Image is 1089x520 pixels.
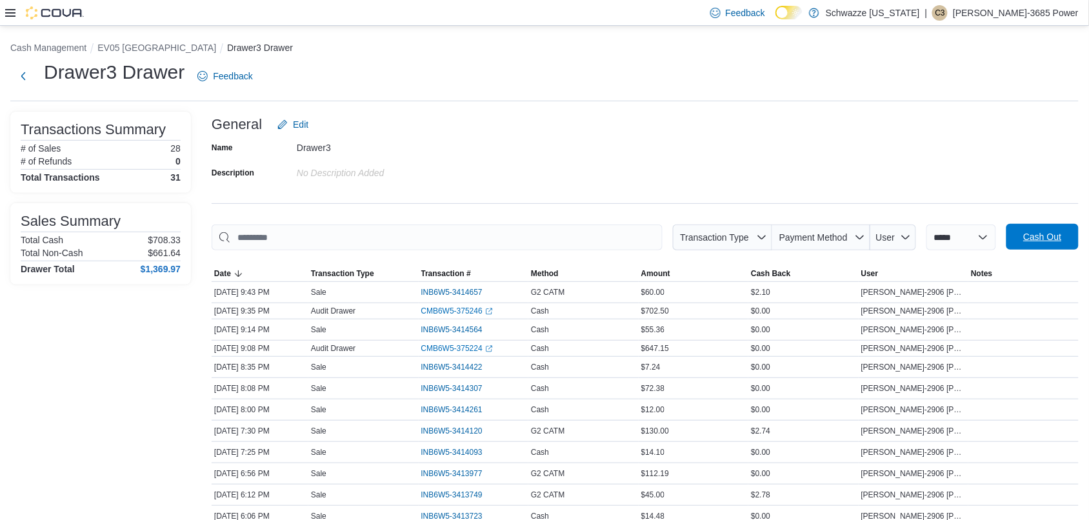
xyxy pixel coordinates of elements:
[859,266,969,281] button: User
[421,490,483,500] span: INB6W5-3413749
[641,383,665,394] span: $72.38
[175,156,181,166] p: 0
[748,322,859,337] div: $0.00
[212,466,308,481] div: [DATE] 6:56 PM
[748,266,859,281] button: Cash Back
[641,426,669,436] span: $130.00
[772,225,870,250] button: Payment Method
[531,447,549,457] span: Cash
[212,423,308,439] div: [DATE] 7:30 PM
[421,362,483,372] span: INB6W5-3414422
[421,343,493,354] a: CMB6W5-375224External link
[861,362,966,372] span: [PERSON_NAME]-2906 [PERSON_NAME]
[1023,230,1061,243] span: Cash Out
[932,5,948,21] div: Cody-3685 Power
[751,268,790,279] span: Cash Back
[212,402,308,417] div: [DATE] 8:00 PM
[861,405,966,415] span: [PERSON_NAME]-2906 [PERSON_NAME]
[748,359,859,375] div: $0.00
[748,466,859,481] div: $0.00
[212,303,308,319] div: [DATE] 9:35 PM
[212,381,308,396] div: [DATE] 8:08 PM
[775,19,776,20] span: Dark Mode
[935,5,945,21] span: C3
[212,487,308,503] div: [DATE] 6:12 PM
[212,445,308,460] div: [DATE] 7:25 PM
[192,63,257,89] a: Feedback
[212,266,308,281] button: Date
[421,405,483,415] span: INB6W5-3414261
[214,268,231,279] span: Date
[421,468,483,479] span: INB6W5-3413977
[748,423,859,439] div: $2.74
[641,468,669,479] span: $112.19
[641,447,665,457] span: $14.10
[170,143,181,154] p: 28
[748,402,859,417] div: $0.00
[421,402,495,417] button: INB6W5-3414261
[293,118,308,131] span: Edit
[775,6,803,19] input: Dark Mode
[212,359,308,375] div: [DATE] 8:35 PM
[212,117,262,132] h3: General
[212,341,308,356] div: [DATE] 9:08 PM
[421,285,495,300] button: INB6W5-3414657
[21,264,75,274] h4: Drawer Total
[21,248,83,258] h6: Total Non-Cash
[421,426,483,436] span: INB6W5-3414120
[680,232,749,243] span: Transaction Type
[641,287,665,297] span: $60.00
[421,306,493,316] a: CMB6W5-375246External link
[272,112,314,137] button: Edit
[870,225,916,250] button: User
[953,5,1079,21] p: [PERSON_NAME]-3685 Power
[212,143,233,153] label: Name
[311,325,326,335] p: Sale
[861,426,966,436] span: [PERSON_NAME]-2906 [PERSON_NAME]
[148,235,181,245] p: $708.33
[861,490,966,500] span: [PERSON_NAME]-2906 [PERSON_NAME]
[10,43,86,53] button: Cash Management
[861,325,966,335] span: [PERSON_NAME]-2906 [PERSON_NAME]
[421,359,495,375] button: INB6W5-3414422
[673,225,772,250] button: Transaction Type
[531,306,549,316] span: Cash
[311,268,374,279] span: Transaction Type
[21,235,63,245] h6: Total Cash
[311,405,326,415] p: Sale
[419,266,529,281] button: Transaction #
[212,225,663,250] input: This is a search bar. As you type, the results lower in the page will automatically filter.
[748,381,859,396] div: $0.00
[421,268,471,279] span: Transaction #
[421,381,495,396] button: INB6W5-3414307
[170,172,181,183] h4: 31
[861,468,966,479] span: [PERSON_NAME]-2906 [PERSON_NAME]
[641,405,665,415] span: $12.00
[531,490,564,500] span: G2 CATM
[861,447,966,457] span: [PERSON_NAME]-2906 [PERSON_NAME]
[641,325,665,335] span: $55.36
[925,5,928,21] p: |
[297,137,470,153] div: Drawer3
[531,343,549,354] span: Cash
[212,285,308,300] div: [DATE] 9:43 PM
[861,287,966,297] span: [PERSON_NAME]-2906 [PERSON_NAME]
[531,426,564,436] span: G2 CATM
[1006,224,1079,250] button: Cash Out
[10,41,1079,57] nav: An example of EuiBreadcrumbs
[97,43,216,53] button: EV05 [GEOGRAPHIC_DATA]
[861,306,966,316] span: [PERSON_NAME]-2906 [PERSON_NAME]
[528,266,639,281] button: Method
[213,70,252,83] span: Feedback
[311,287,326,297] p: Sale
[421,287,483,297] span: INB6W5-3414657
[748,487,859,503] div: $2.78
[876,232,895,243] span: User
[311,426,326,436] p: Sale
[10,63,36,89] button: Next
[227,43,293,53] button: Drawer3 Drawer
[639,266,749,281] button: Amount
[779,232,848,243] span: Payment Method
[311,490,326,500] p: Sale
[308,266,419,281] button: Transaction Type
